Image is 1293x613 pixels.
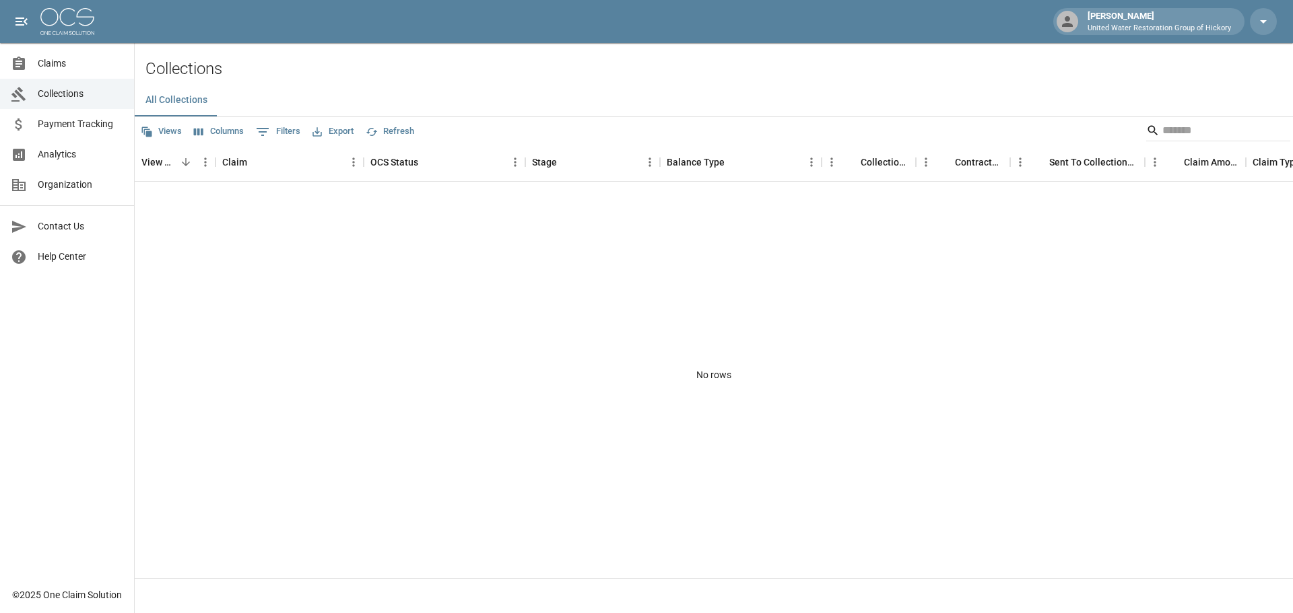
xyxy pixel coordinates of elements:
[822,152,842,172] button: Menu
[1082,9,1236,34] div: [PERSON_NAME]
[195,152,215,172] button: Menu
[936,153,955,172] button: Sort
[1030,153,1049,172] button: Sort
[1010,143,1145,181] div: Sent To Collections Date
[1145,143,1246,181] div: Claim Amount
[364,143,525,181] div: OCS Status
[176,153,195,172] button: Sort
[362,121,418,142] button: Refresh
[525,143,660,181] div: Stage
[842,153,861,172] button: Sort
[38,178,123,192] span: Organization
[38,57,123,71] span: Claims
[1049,143,1138,181] div: Sent To Collections Date
[38,219,123,233] span: Contact Us
[135,182,1293,568] div: No rows
[1184,143,1239,181] div: Claim Amount
[38,87,123,101] span: Collections
[222,143,247,181] div: Claim
[640,152,660,172] button: Menu
[137,121,185,142] button: Views
[370,143,418,181] div: OCS Status
[955,143,1003,181] div: Contractor Amount
[1145,152,1165,172] button: Menu
[660,143,822,181] div: Balance Type
[916,143,1010,181] div: Contractor Amount
[343,152,364,172] button: Menu
[1088,23,1231,34] p: United Water Restoration Group of Hickory
[215,143,364,181] div: Claim
[253,121,304,143] button: Show filters
[1146,120,1290,144] div: Search
[916,152,936,172] button: Menu
[135,84,1293,116] div: dynamic tabs
[12,588,122,602] div: © 2025 One Claim Solution
[8,8,35,35] button: open drawer
[532,143,557,181] div: Stage
[505,152,525,172] button: Menu
[1165,153,1184,172] button: Sort
[40,8,94,35] img: ocs-logo-white-transparent.png
[1010,152,1030,172] button: Menu
[38,117,123,131] span: Payment Tracking
[725,153,743,172] button: Sort
[145,59,1293,79] h2: Collections
[309,121,357,142] button: Export
[247,153,266,172] button: Sort
[822,143,916,181] div: Collections Fee
[861,143,909,181] div: Collections Fee
[667,143,725,181] div: Balance Type
[135,143,215,181] div: View Collection
[801,152,822,172] button: Menu
[418,153,437,172] button: Sort
[191,121,247,142] button: Select columns
[135,84,218,116] button: All Collections
[141,143,176,181] div: View Collection
[557,153,576,172] button: Sort
[38,250,123,264] span: Help Center
[38,147,123,161] span: Analytics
